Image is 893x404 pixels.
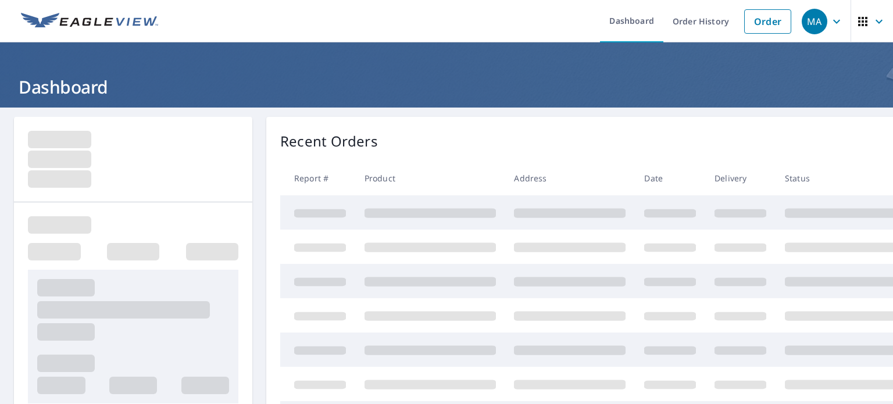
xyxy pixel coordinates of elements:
[280,131,378,152] p: Recent Orders
[14,75,879,99] h1: Dashboard
[280,161,355,195] th: Report #
[635,161,705,195] th: Date
[705,161,776,195] th: Delivery
[21,13,158,30] img: EV Logo
[744,9,791,34] a: Order
[505,161,635,195] th: Address
[802,9,827,34] div: MA
[355,161,505,195] th: Product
